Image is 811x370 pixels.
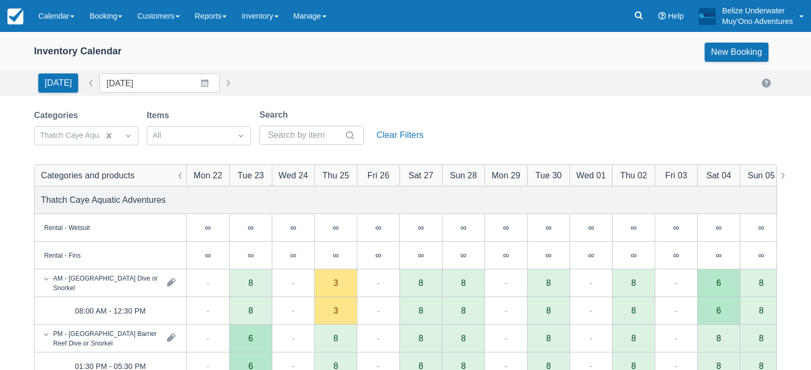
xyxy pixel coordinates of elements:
[44,223,90,232] div: Rental - Wetsuit
[590,276,592,289] div: -
[292,332,295,344] div: -
[759,361,764,370] div: 8
[461,334,466,342] div: 8
[759,334,764,342] div: 8
[442,242,484,269] div: ∞
[375,251,381,259] div: ∞
[527,214,570,242] div: ∞
[399,214,442,242] div: ∞
[333,251,339,259] div: ∞
[536,169,562,182] div: Tue 30
[314,214,357,242] div: ∞
[612,214,655,242] div: ∞
[38,73,78,93] button: [DATE]
[461,361,466,370] div: 8
[272,242,314,269] div: ∞
[620,169,647,182] div: Thu 02
[461,306,466,315] div: 8
[292,276,295,289] div: -
[588,251,594,259] div: ∞
[248,223,254,232] div: ∞
[450,169,477,182] div: Sun 28
[99,73,220,93] input: Date
[461,278,466,287] div: 8
[372,126,428,145] button: Clear Filters
[716,278,721,287] div: 6
[292,304,295,317] div: -
[229,297,272,325] div: 8
[758,251,764,259] div: ∞
[419,361,423,370] div: 8
[699,7,716,24] img: A19
[147,109,173,122] label: Items
[655,242,697,269] div: ∞
[442,214,484,242] div: ∞
[612,297,655,325] div: 8
[206,304,209,317] div: -
[248,278,253,287] div: 8
[248,361,253,370] div: 6
[570,242,612,269] div: ∞
[722,16,793,27] p: Muy'Ono Adventures
[631,306,636,315] div: 8
[484,242,527,269] div: ∞
[272,214,314,242] div: ∞
[418,223,424,232] div: ∞
[546,361,551,370] div: 8
[41,193,166,206] div: Thatch Caye Aquatic Adventures
[675,276,678,289] div: -
[399,242,442,269] div: ∞
[322,169,349,182] div: Thu 25
[590,332,592,344] div: -
[631,251,637,259] div: ∞
[238,169,264,182] div: Tue 23
[461,251,466,259] div: ∞
[492,169,521,182] div: Mon 29
[75,304,146,317] div: 08:00 AM - 12:30 PM
[399,297,442,325] div: 8
[740,297,782,325] div: 8
[631,223,637,232] div: ∞
[187,214,229,242] div: ∞
[229,242,272,269] div: ∞
[333,306,338,315] div: 3
[576,169,606,182] div: Wed 01
[377,332,380,344] div: -
[290,251,296,259] div: ∞
[758,223,764,232] div: ∞
[546,251,551,259] div: ∞
[546,223,551,232] div: ∞
[590,304,592,317] div: -
[546,306,551,315] div: 8
[53,273,158,292] div: AM - [GEOGRAPHIC_DATA] Dive or Snorkel
[716,334,721,342] div: 8
[697,297,740,325] div: 6
[34,45,122,57] div: Inventory Calendar
[658,12,666,20] i: Help
[419,334,423,342] div: 8
[53,328,158,348] div: PM - [GEOGRAPHIC_DATA] Barrier Reef Dive or Snorkel
[716,361,721,370] div: 8
[367,169,389,182] div: Fri 26
[248,251,254,259] div: ∞
[333,361,338,370] div: 8
[631,278,636,287] div: 8
[706,169,731,182] div: Sat 04
[314,297,357,325] div: 3
[740,242,782,269] div: ∞
[505,304,507,317] div: -
[187,242,229,269] div: ∞
[722,5,793,16] p: Belize Underwater
[527,297,570,325] div: 8
[697,242,740,269] div: ∞
[631,334,636,342] div: 8
[44,250,81,260] div: Rental - Fins
[248,334,253,342] div: 6
[740,214,782,242] div: ∞
[748,169,775,182] div: Sun 05
[333,278,338,287] div: 3
[461,223,466,232] div: ∞
[205,251,211,259] div: ∞
[505,332,507,344] div: -
[697,214,740,242] div: ∞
